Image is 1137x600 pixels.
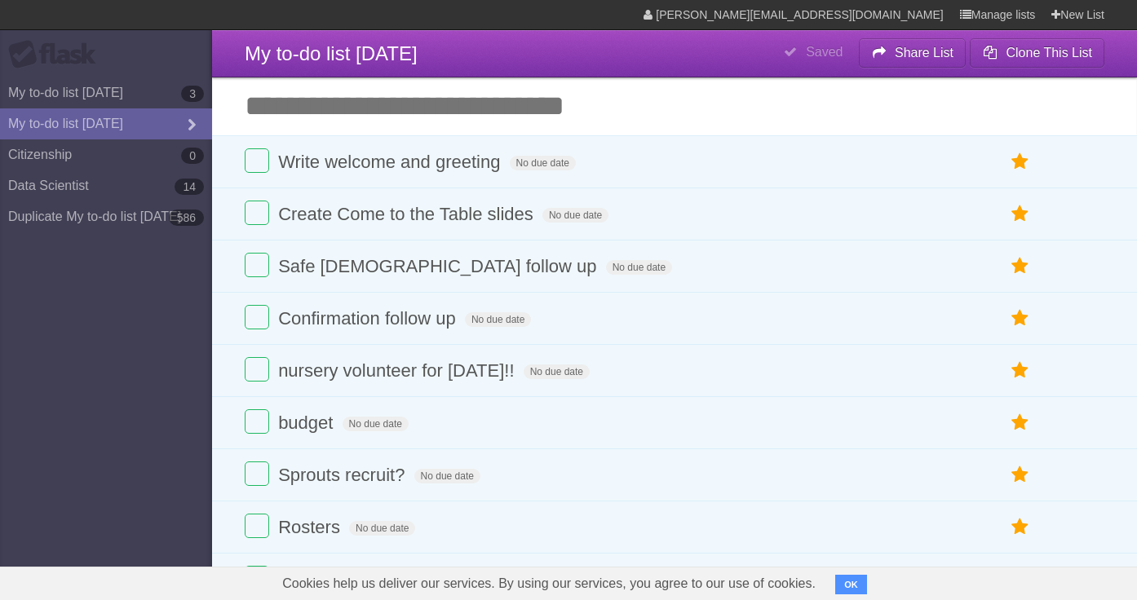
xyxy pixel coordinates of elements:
span: Confirmation follow up [278,308,460,329]
label: Star task [1005,148,1036,175]
span: No due date [343,417,409,431]
span: Rosters [278,517,344,537]
label: Star task [1005,253,1036,280]
b: 14 [175,179,204,195]
button: Clone This List [970,38,1104,68]
b: Saved [806,45,843,59]
div: Flask [8,40,106,69]
label: Star task [1005,461,1036,488]
b: 3 [181,86,204,102]
span: No due date [349,521,415,536]
label: Star task [1005,566,1036,593]
label: Done [245,201,269,225]
label: Done [245,409,269,434]
label: Star task [1005,305,1036,332]
span: No due date [510,156,576,170]
label: Star task [1005,409,1036,436]
label: Done [245,305,269,329]
label: Done [245,148,269,173]
label: Star task [1005,357,1036,384]
span: Safe [DEMOGRAPHIC_DATA] follow up [278,256,600,276]
span: budget [278,412,337,433]
label: Done [245,514,269,538]
label: Done [245,461,269,486]
label: Done [245,253,269,277]
b: 0 [181,148,204,164]
label: Star task [1005,514,1036,540]
button: Share List [859,38,967,68]
span: No due date [524,364,590,379]
span: Sprouts recruit? [278,465,409,485]
span: nursery volunteer for [DATE]!! [278,360,518,381]
span: No due date [606,260,672,275]
span: My to-do list [DATE] [245,42,418,64]
label: Done [245,357,269,382]
span: Cookies help us deliver our services. By using our services, you agree to our use of cookies. [266,567,832,600]
span: No due date [414,469,480,483]
b: Share List [895,46,953,60]
label: Done [245,566,269,590]
span: Create Come to the Table slides [278,204,538,224]
b: 586 [169,210,204,226]
span: Write welcome and greeting [278,152,504,172]
label: Star task [1005,201,1036,227]
span: No due date [542,208,608,223]
button: OK [835,575,867,594]
b: Clone This List [1006,46,1092,60]
span: No due date [465,312,531,327]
